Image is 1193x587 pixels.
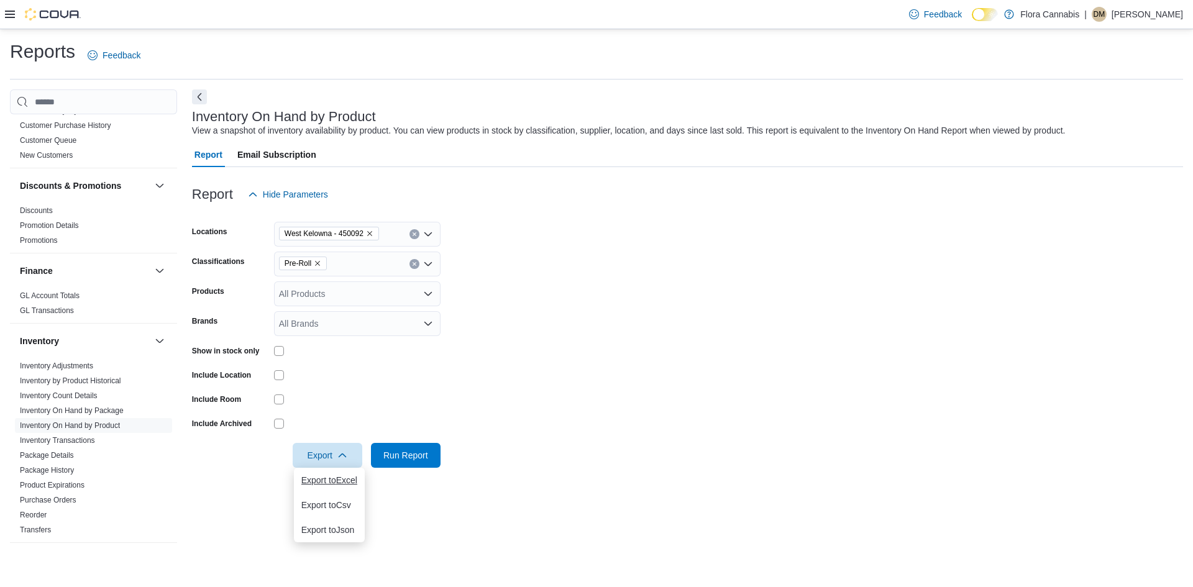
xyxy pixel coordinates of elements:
button: Remove West Kelowna - 450092 from selection in this group [366,230,373,237]
label: Locations [192,227,227,237]
span: GL Account Totals [20,291,80,301]
label: Classifications [192,257,245,266]
span: Inventory Count Details [20,391,98,401]
span: Pre-Roll [279,257,327,270]
span: Product Expirations [20,480,85,490]
input: Dark Mode [972,8,998,21]
button: Clear input [409,259,419,269]
span: Feedback [924,8,962,20]
label: Products [192,286,224,296]
h3: Inventory [20,335,59,347]
span: Package History [20,465,74,475]
span: Email Subscription [237,142,316,167]
span: Inventory Adjustments [20,361,93,371]
h3: Finance [20,265,53,277]
button: Finance [152,263,167,278]
a: Reorder [20,511,47,519]
button: Next [192,89,207,104]
span: Feedback [103,49,140,61]
button: Remove Pre-Roll from selection in this group [314,260,321,267]
a: Feedback [904,2,967,27]
label: Include Archived [192,419,252,429]
a: Inventory Count Details [20,391,98,400]
button: Run Report [371,443,441,468]
span: Export to Excel [301,475,357,485]
p: [PERSON_NAME] [1112,7,1183,22]
span: West Kelowna - 450092 [285,227,363,240]
span: Promotions [20,235,58,245]
span: Reorder [20,510,47,520]
span: Promotion Details [20,221,79,230]
h3: Report [192,187,233,202]
a: Inventory Adjustments [20,362,93,370]
span: Customer Queue [20,135,76,145]
div: View a snapshot of inventory availability by product. You can view products in stock by classific... [192,124,1066,137]
a: Package Details [20,451,74,460]
a: Promotions [20,236,58,245]
a: Transfers [20,526,51,534]
span: Export to Json [301,525,357,535]
div: Inventory [10,358,177,542]
a: Customer Purchase History [20,121,111,130]
button: Open list of options [423,259,433,269]
span: DM [1094,7,1105,22]
button: Export toExcel [294,468,365,493]
button: Loyalty [152,553,167,568]
label: Include Room [192,394,241,404]
button: Clear input [409,229,419,239]
a: Feedback [83,43,145,68]
button: Open list of options [423,319,433,329]
span: GL Transactions [20,306,74,316]
span: West Kelowna - 450092 [279,227,379,240]
span: Export [300,443,355,468]
span: Inventory by Product Historical [20,376,121,386]
button: Open list of options [423,289,433,299]
a: New Customers [20,151,73,160]
span: Pre-Roll [285,257,311,270]
label: Brands [192,316,217,326]
button: Hide Parameters [243,182,333,207]
span: Inventory On Hand by Package [20,406,124,416]
p: Flora Cannabis [1020,7,1079,22]
h3: Discounts & Promotions [20,180,121,192]
a: Product Expirations [20,481,85,489]
button: Export [293,443,362,468]
h3: Inventory On Hand by Product [192,109,376,124]
a: Inventory On Hand by Package [20,406,124,415]
button: Inventory [152,334,167,348]
button: Open list of options [423,229,433,239]
span: Run Report [383,449,428,462]
div: Customer [10,88,177,168]
span: Transfers [20,525,51,535]
img: Cova [25,8,81,20]
span: Report [194,142,222,167]
a: Purchase Orders [20,496,76,504]
a: Package History [20,466,74,475]
div: Delaney Matthews [1092,7,1107,22]
a: Promotion Details [20,221,79,230]
a: GL Transactions [20,306,74,315]
button: Export toCsv [294,493,365,517]
a: Inventory Transactions [20,436,95,445]
a: Discounts [20,206,53,215]
button: Finance [20,265,150,277]
button: Discounts & Promotions [20,180,150,192]
h3: Loyalty [20,554,50,567]
a: Inventory On Hand by Product [20,421,120,430]
span: Hide Parameters [263,188,328,201]
span: Purchase Orders [20,495,76,505]
label: Show in stock only [192,346,260,356]
button: Inventory [20,335,150,347]
span: Inventory On Hand by Product [20,421,120,430]
span: Export to Csv [301,500,357,510]
button: Export toJson [294,517,365,542]
span: Discounts [20,206,53,216]
span: Package Details [20,450,74,460]
span: New Customers [20,150,73,160]
a: GL Account Totals [20,291,80,300]
div: Finance [10,288,177,323]
div: Discounts & Promotions [10,203,177,253]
